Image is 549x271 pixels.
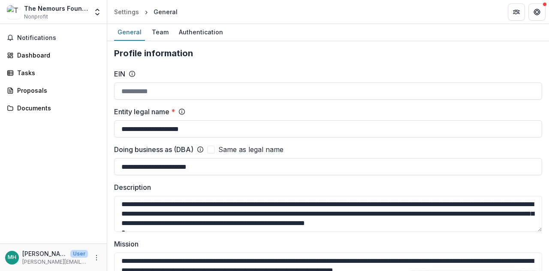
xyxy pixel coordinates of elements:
a: Team [148,24,172,41]
div: Team [148,26,172,38]
button: Open entity switcher [91,3,103,21]
nav: breadcrumb [111,6,181,18]
label: Mission [114,239,537,249]
a: Documents [3,101,103,115]
h2: Profile information [114,48,542,58]
button: More [91,253,102,263]
a: Tasks [3,66,103,80]
label: Description [114,182,537,192]
a: Settings [111,6,142,18]
div: Documents [17,104,97,113]
button: Get Help [528,3,546,21]
label: Doing business as (DBA) [114,144,193,155]
span: Same as legal name [218,144,284,155]
div: The Nemours Foundation [24,4,88,13]
div: Proposals [17,86,97,95]
div: Tasks [17,68,97,77]
div: Settings [114,7,139,16]
label: EIN [114,69,125,79]
div: General [114,26,145,38]
p: User [70,250,88,258]
label: Entity legal name [114,107,175,117]
div: Dashboard [17,51,97,60]
a: Authentication [175,24,226,41]
div: General [154,7,178,16]
button: Notifications [3,31,103,45]
img: The Nemours Foundation [7,5,21,19]
div: Maggie Hightower [8,255,16,260]
span: Notifications [17,34,100,42]
button: Partners [508,3,525,21]
a: Proposals [3,83,103,97]
div: Authentication [175,26,226,38]
a: Dashboard [3,48,103,62]
p: [PERSON_NAME][EMAIL_ADDRESS][PERSON_NAME][DOMAIN_NAME] [22,258,88,266]
p: [PERSON_NAME] [22,249,67,258]
span: Nonprofit [24,13,48,21]
a: General [114,24,145,41]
